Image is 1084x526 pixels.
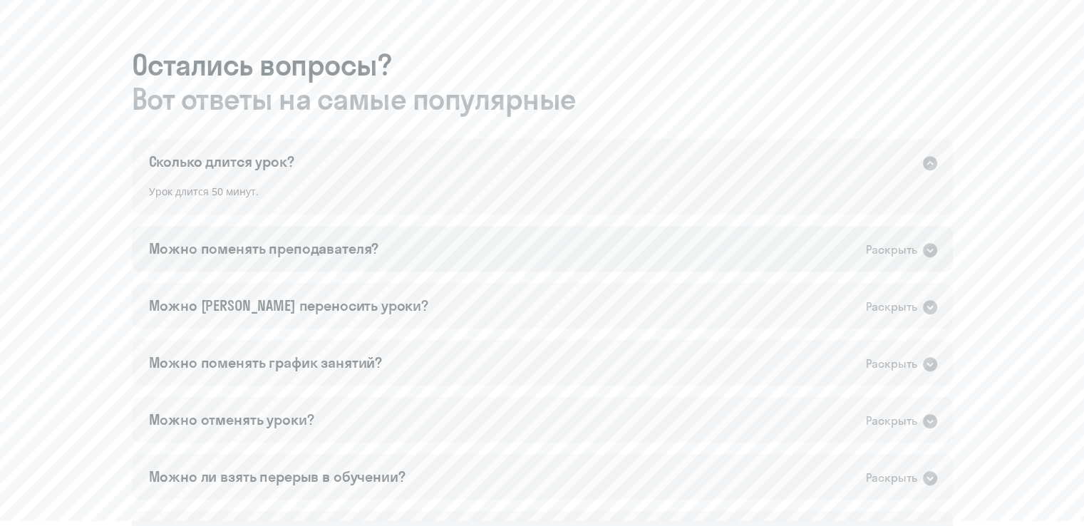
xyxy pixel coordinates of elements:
span: Вот ответы на самые популярные [132,82,953,116]
div: Раскрыть [866,241,917,259]
div: Можно поменять график занятий? [149,353,383,373]
h3: Остались вопросы? [132,48,953,116]
div: Урок длится 50 минут. [132,183,953,215]
div: Можно поменять преподавателя? [149,239,379,259]
div: Можно отменять уроки? [149,410,314,430]
div: Раскрыть [866,298,917,316]
div: Можно ли взять перерыв в обучении? [149,467,406,487]
div: Можно [PERSON_NAME] переносить уроки? [149,296,428,316]
div: Раскрыть [866,469,917,487]
div: Раскрыть [866,412,917,430]
div: Раскрыть [866,355,917,373]
div: Сколько длится урок? [149,152,294,172]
